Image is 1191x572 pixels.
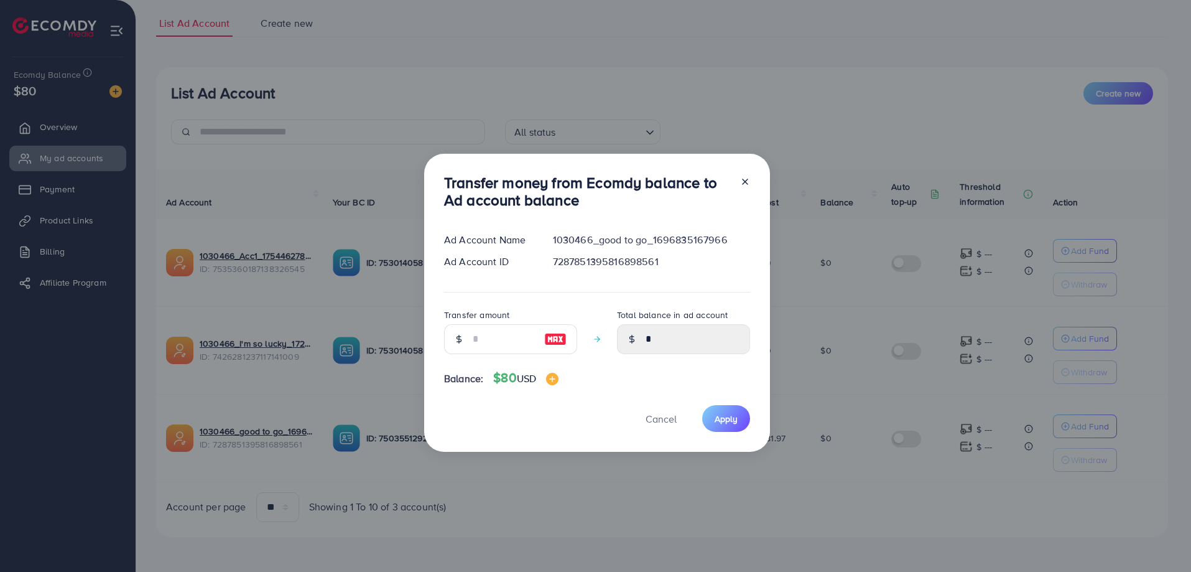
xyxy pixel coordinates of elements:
[543,233,760,247] div: 1030466_good to go_1696835167966
[630,405,692,432] button: Cancel
[444,309,509,321] label: Transfer amount
[617,309,728,321] label: Total balance in ad account
[546,373,558,385] img: image
[544,332,567,347] img: image
[543,255,760,269] div: 7287851395816898561
[434,233,543,247] div: Ad Account Name
[715,413,738,425] span: Apply
[444,174,730,210] h3: Transfer money from Ecomdy balance to Ad account balance
[444,372,483,386] span: Balance:
[646,412,677,426] span: Cancel
[702,405,750,432] button: Apply
[1138,516,1182,563] iframe: Chat
[517,372,536,385] span: USD
[493,370,558,386] h4: $80
[434,255,543,269] div: Ad Account ID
